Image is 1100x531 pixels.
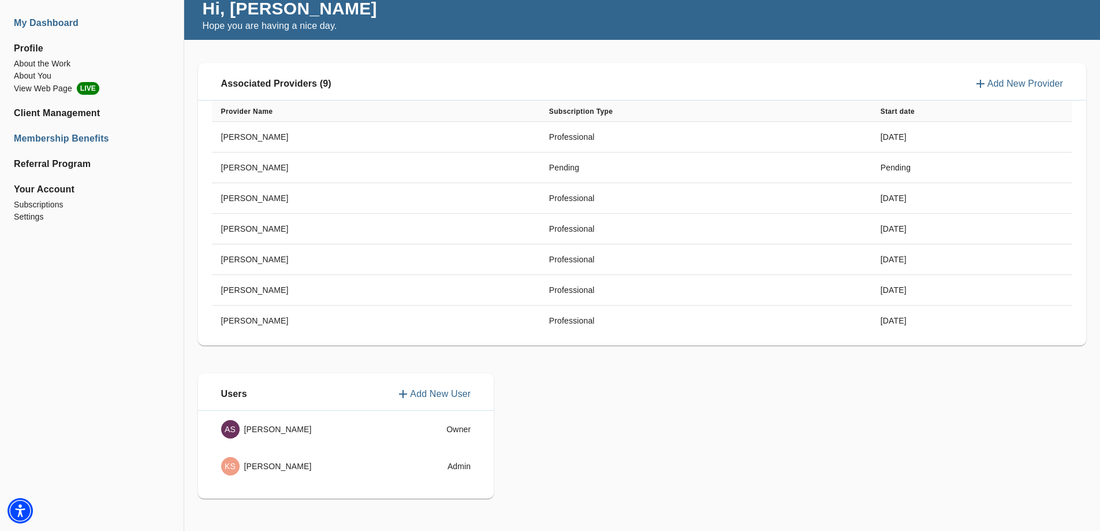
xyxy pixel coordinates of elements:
p: AS [225,424,236,435]
button: Add New Provider [974,77,1063,91]
b: Start date [881,107,915,116]
a: Settings [14,211,170,223]
td: Pending [540,153,871,183]
td: [DATE] [871,214,1072,244]
td: [DATE] [871,183,1072,214]
td: [DATE] [871,122,1072,153]
a: My Dashboard [14,16,170,30]
a: Client Management [14,106,170,120]
b: Subscription Type [549,107,613,116]
td: [DATE] [871,275,1072,306]
a: About You [14,70,170,82]
span: Profile [14,42,170,55]
td: Professional [540,183,871,214]
a: Subscriptions [14,199,170,211]
a: Referral Program [14,157,170,171]
div: Accessibility Menu [8,498,33,523]
td: [PERSON_NAME] [212,214,540,244]
span: LIVE [77,82,99,95]
a: View Web PageLIVE [14,82,170,95]
td: [PERSON_NAME] [212,153,540,183]
a: About the Work [14,58,170,70]
button: Add New User [396,387,471,401]
td: Professional [540,122,871,153]
div: [PERSON_NAME] [221,420,396,439]
p: Associated Providers (9) [221,77,331,91]
td: [DATE] [871,306,1072,336]
td: [PERSON_NAME] [212,183,540,214]
td: [PERSON_NAME] [212,275,540,306]
b: Provider Name [221,107,273,116]
td: Professional [540,214,871,244]
td: Pending [871,153,1072,183]
span: Your Account [14,183,170,196]
td: Admin [405,448,480,485]
li: View Web Page [14,82,170,95]
p: Users [221,387,247,401]
p: Add New Provider [987,77,1063,91]
td: [PERSON_NAME] [212,122,540,153]
a: Membership Benefits [14,132,170,146]
div: [PERSON_NAME] [221,457,396,476]
td: [PERSON_NAME] [212,306,540,336]
p: KS [225,461,236,472]
td: [PERSON_NAME] [212,244,540,275]
td: Professional [540,275,871,306]
p: Add New User [410,387,471,401]
td: Professional [540,244,871,275]
td: [DATE] [871,244,1072,275]
p: Hope you are having a nice day. [203,19,377,33]
td: Professional [540,306,871,336]
td: Owner [405,411,480,448]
